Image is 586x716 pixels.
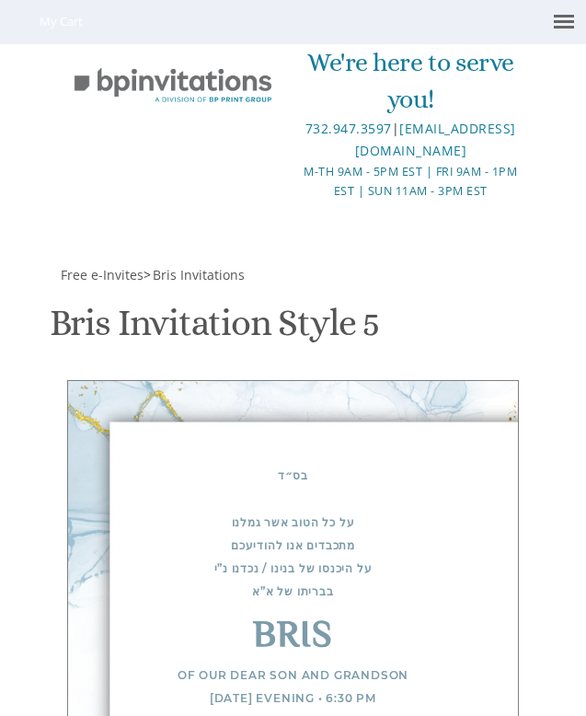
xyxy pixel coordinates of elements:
[105,464,481,603] div: בס״ד על כל הטוב אשר גמלנו מתכבדים אנו להודיעכם על היכנסו של בנינו / נכדנו נ”י בבריתו של א”א
[305,120,392,137] a: 732.947.3597
[61,266,144,283] span: Free e-Invites
[151,266,245,283] a: Bris Invitations
[105,626,481,649] div: Bris
[294,44,527,118] div: We're here to serve you!
[59,266,144,283] a: Free e-Invites
[153,266,245,283] span: Bris Invitations
[294,162,527,202] div: M-Th 9am - 5pm EST | Fri 9am - 1pm EST | Sun 11am - 3pm EST
[144,266,245,283] span: >
[50,303,379,357] h1: Bris Invitation Style 5
[294,118,527,162] div: |
[355,120,516,159] a: [EMAIL_ADDRESS][DOMAIN_NAME]
[59,58,287,113] img: BP Invitation Loft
